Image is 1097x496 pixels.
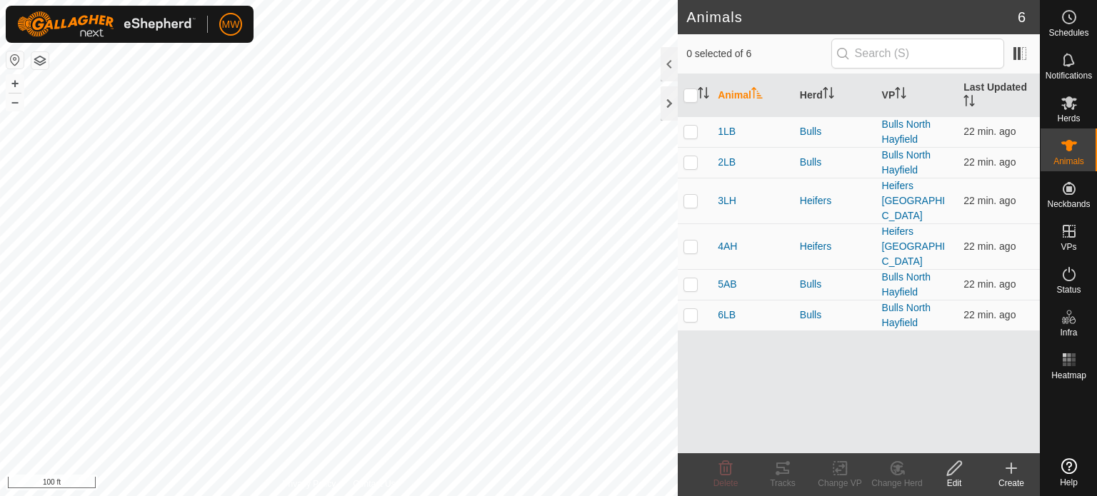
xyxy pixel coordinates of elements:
span: 3LH [718,193,736,208]
span: 2LB [718,155,736,170]
span: Sep 9, 2025, 10:35 AM [963,309,1016,320]
p-sorticon: Activate to sort [823,89,834,101]
th: Animal [712,74,794,117]
button: Map Layers [31,52,49,69]
div: Heifers [800,239,871,254]
span: 1LB [718,124,736,139]
span: Delete [713,478,738,488]
a: Bulls North Hayfield [882,118,931,145]
span: Sep 9, 2025, 10:35 AM [963,195,1016,206]
div: Edit [926,477,983,490]
div: Bulls [800,308,871,323]
a: Contact Us [353,477,395,490]
span: 5AB [718,277,736,292]
th: Last Updated [958,74,1040,117]
div: Change Herd [868,477,926,490]
span: Notifications [1046,71,1092,80]
div: Heifers [800,193,871,208]
span: MW [222,17,240,32]
span: Infra [1060,328,1077,337]
h2: Animals [686,9,1018,26]
a: Privacy Policy [283,477,336,490]
a: Heifers [GEOGRAPHIC_DATA] [882,226,946,267]
a: Bulls North Hayfield [882,302,931,328]
p-sorticon: Activate to sort [895,89,906,101]
span: 6 [1018,6,1026,28]
span: VPs [1061,243,1076,251]
span: Sep 9, 2025, 10:35 AM [963,156,1016,168]
img: Gallagher Logo [17,11,196,37]
div: Create [983,477,1040,490]
span: Schedules [1048,29,1088,37]
span: Neckbands [1047,200,1090,208]
a: Help [1041,452,1097,492]
button: + [6,75,24,92]
div: Change VP [811,477,868,490]
span: Status [1056,285,1081,294]
span: Animals [1053,157,1084,166]
span: Sep 9, 2025, 10:35 AM [963,241,1016,252]
span: Herds [1057,114,1080,123]
span: Sep 9, 2025, 10:35 AM [963,278,1016,290]
div: Bulls [800,124,871,139]
p-sorticon: Activate to sort [963,97,975,108]
th: Herd [794,74,876,117]
p-sorticon: Activate to sort [698,89,709,101]
div: Bulls [800,155,871,170]
span: Sep 9, 2025, 10:35 AM [963,126,1016,137]
div: Tracks [754,477,811,490]
th: VP [876,74,958,117]
button: – [6,93,24,111]
div: Bulls [800,277,871,292]
span: 0 selected of 6 [686,46,831,61]
span: 6LB [718,308,736,323]
button: Reset Map [6,51,24,69]
input: Search (S) [831,39,1004,69]
a: Bulls North Hayfield [882,271,931,298]
span: 4AH [718,239,737,254]
a: Heifers [GEOGRAPHIC_DATA] [882,180,946,221]
span: Heatmap [1051,371,1086,380]
p-sorticon: Activate to sort [751,89,763,101]
a: Bulls North Hayfield [882,149,931,176]
span: Help [1060,478,1078,487]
